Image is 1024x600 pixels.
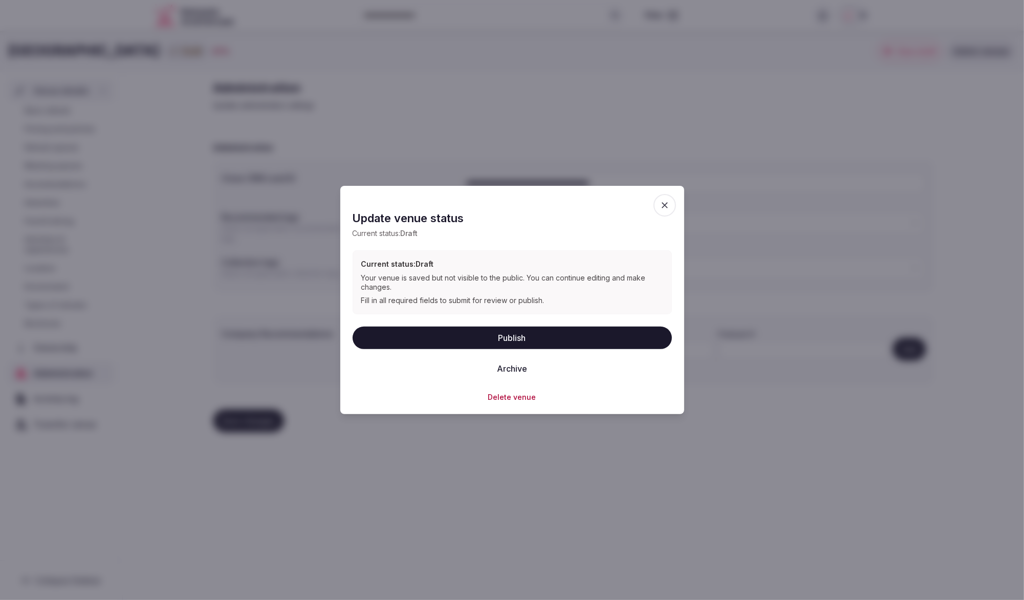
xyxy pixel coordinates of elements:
p: Current status: [353,228,672,239]
div: Your venue is saved but not visible to the public. You can continue editing and make changes. [361,273,663,292]
h3: Current status: Draft [361,259,663,269]
button: Publish [353,326,672,349]
span: Draft [401,229,418,238]
button: Delete venue [488,392,536,402]
div: Fill in all required fields to submit for review or publish. [361,296,663,305]
button: Archive [489,357,535,379]
h2: Update venue status [353,210,672,226]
